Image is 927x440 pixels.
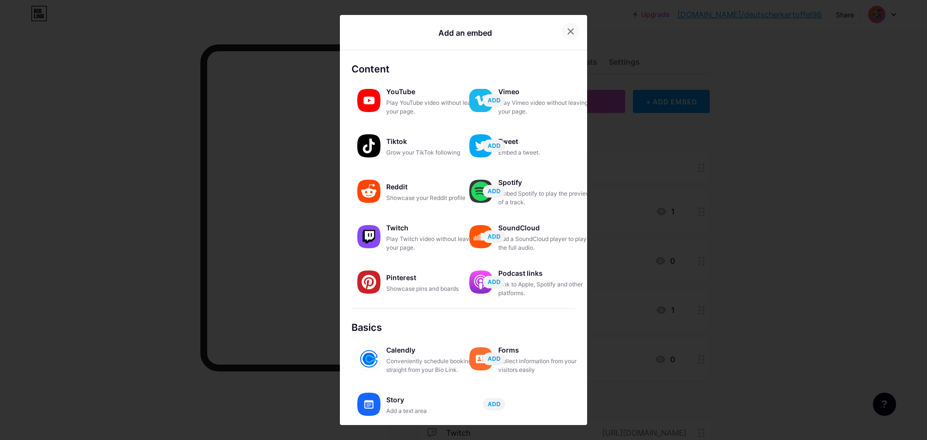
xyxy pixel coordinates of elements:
[498,357,595,374] div: Collect information from your visitors easily
[469,270,492,294] img: podcastlinks
[498,176,595,189] div: Spotify
[386,271,483,284] div: Pinterest
[498,235,595,252] div: Add a SoundCloud player to play the full audio.
[438,27,492,39] div: Add an embed
[357,225,380,248] img: twitch
[386,357,483,374] div: Conveniently schedule bookings straight from your Bio Link.
[498,85,595,99] div: Vimeo
[488,96,501,104] span: ADD
[498,99,595,116] div: Play Vimeo video without leaving your page.
[488,232,501,241] span: ADD
[357,270,380,294] img: pinterest
[483,276,505,288] button: ADD
[483,140,505,152] button: ADD
[386,194,483,202] div: Showcase your Reddit profile
[386,180,483,194] div: Reddit
[357,393,380,416] img: story
[498,267,595,280] div: Podcast links
[351,62,576,76] div: Content
[386,343,483,357] div: Calendly
[483,353,505,365] button: ADD
[498,343,595,357] div: Forms
[386,284,483,293] div: Showcase pins and boards
[483,230,505,243] button: ADD
[488,187,501,195] span: ADD
[357,89,380,112] img: youtube
[469,347,492,370] img: forms
[357,134,380,157] img: tiktok
[386,407,483,415] div: Add a text area
[498,221,595,235] div: SoundCloud
[483,94,505,107] button: ADD
[357,347,380,370] img: calendly
[498,189,595,207] div: Embed Spotify to play the preview of a track.
[386,135,483,148] div: Tiktok
[498,280,595,298] div: Link to Apple, Spotify and other platforms.
[498,148,595,157] div: Embed a tweet.
[386,393,483,407] div: Story
[483,398,505,411] button: ADD
[469,180,492,203] img: spotify
[386,235,483,252] div: Play Twitch video without leaving your page.
[488,400,501,408] span: ADD
[488,278,501,286] span: ADD
[469,225,492,248] img: soundcloud
[498,135,595,148] div: Tweet
[351,320,576,335] div: Basics
[386,221,483,235] div: Twitch
[386,148,483,157] div: Grow your TikTok following
[488,142,501,150] span: ADD
[386,99,483,116] div: Play YouTube video without leaving your page.
[357,180,380,203] img: reddit
[483,185,505,198] button: ADD
[386,85,483,99] div: YouTube
[469,134,492,157] img: twitter
[488,355,501,363] span: ADD
[469,89,492,112] img: vimeo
